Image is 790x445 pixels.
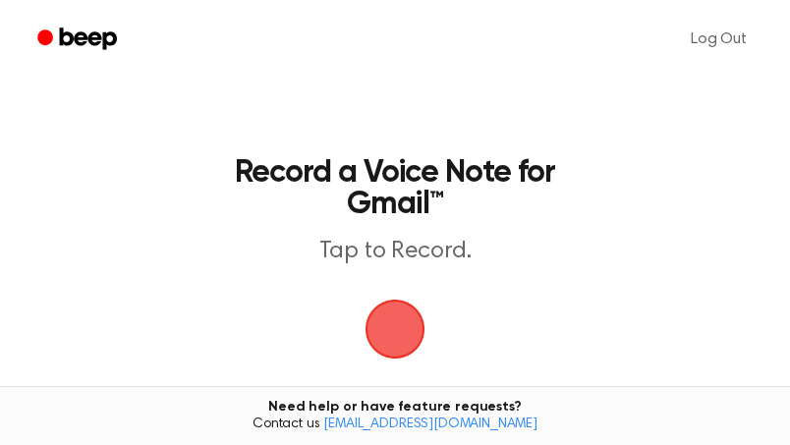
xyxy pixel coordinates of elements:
a: Log Out [671,16,766,63]
button: Beep Logo [366,300,424,359]
a: Beep [24,21,135,59]
p: Tap to Record. [212,236,578,268]
h1: Record a Voice Note for Gmail™ [212,157,578,220]
span: Contact us [12,417,778,434]
a: [EMAIL_ADDRESS][DOMAIN_NAME] [323,417,537,431]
